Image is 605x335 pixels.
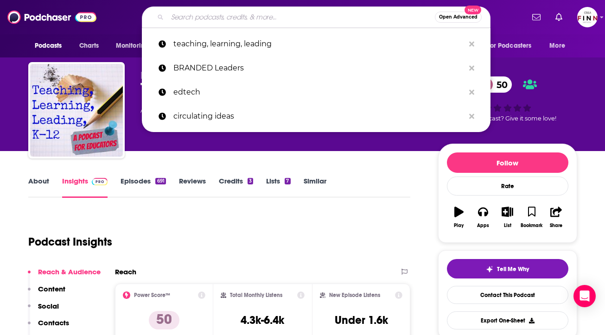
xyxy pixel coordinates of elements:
[577,7,598,27] button: Show profile menu
[477,223,489,228] div: Apps
[543,37,577,55] button: open menu
[38,318,69,327] p: Contacts
[92,178,108,185] img: Podchaser Pro
[478,76,512,93] a: 50
[266,177,290,198] a: Lists7
[142,32,490,56] a: teaching, learning, leading
[155,178,166,184] div: 691
[142,56,490,80] a: BRANDED Leaders
[486,265,493,273] img: tell me why sparkle
[142,80,490,104] a: edtech
[481,37,545,55] button: open menu
[28,302,59,319] button: Social
[230,292,282,298] h2: Total Monthly Listens
[552,9,566,25] a: Show notifications dropdown
[495,201,519,234] button: List
[497,265,529,273] span: Tell Me Why
[241,313,284,327] h3: 4.3k-6.4k
[435,12,482,23] button: Open AdvancedNew
[149,311,179,329] p: 50
[179,177,206,198] a: Reviews
[38,267,101,276] p: Reach & Audience
[173,32,465,56] p: teaching, learning, leading
[167,10,435,25] input: Search podcasts, credits, & more...
[550,223,562,228] div: Share
[109,37,161,55] button: open menu
[115,267,136,276] h2: Reach
[173,80,465,104] p: edtech
[529,9,544,25] a: Show notifications dropdown
[465,6,481,14] span: New
[7,8,96,26] img: Podchaser - Follow, Share and Rate Podcasts
[544,201,568,234] button: Share
[439,15,478,19] span: Open Advanced
[28,284,65,302] button: Content
[304,177,326,198] a: Similar
[79,39,99,52] span: Charts
[329,292,380,298] h2: New Episode Listens
[577,7,598,27] img: User Profile
[577,7,598,27] span: Logged in as FINNMadison
[116,39,149,52] span: Monitoring
[38,284,65,293] p: Content
[487,76,512,93] span: 50
[504,223,511,228] div: List
[573,285,596,307] div: Open Intercom Messenger
[140,105,222,116] div: An podcast
[35,39,62,52] span: Podcasts
[447,286,568,304] a: Contact This Podcast
[447,152,568,173] button: Follow
[173,104,465,128] p: circulating ideas
[487,39,532,52] span: For Podcasters
[447,311,568,329] button: Export One-Sheet
[28,267,101,284] button: Reach & Audience
[142,6,490,28] div: Search podcasts, credits, & more...
[140,70,207,79] span: [PERSON_NAME]
[28,37,74,55] button: open menu
[121,177,166,198] a: Episodes691
[454,223,464,228] div: Play
[438,70,577,128] div: 50Good podcast? Give it some love!
[447,259,568,278] button: tell me why sparkleTell Me Why
[520,201,544,234] button: Bookmark
[285,178,290,184] div: 7
[28,235,112,249] h1: Podcast Insights
[447,201,471,234] button: Play
[30,64,123,157] img: Teaching Learning Leading K-12
[248,178,253,184] div: 3
[549,39,565,52] span: More
[521,223,542,228] div: Bookmark
[38,302,59,310] p: Social
[62,177,108,198] a: InsightsPodchaser Pro
[335,313,388,327] h3: Under 1.6k
[142,104,490,128] a: circulating ideas
[219,177,253,198] a: Credits3
[134,292,170,298] h2: Power Score™
[471,201,495,234] button: Apps
[73,37,105,55] a: Charts
[447,177,568,196] div: Rate
[173,56,465,80] p: BRANDED Leaders
[459,115,556,122] span: Good podcast? Give it some love!
[28,177,49,198] a: About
